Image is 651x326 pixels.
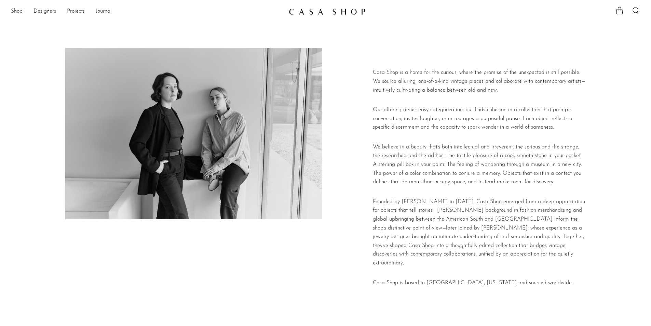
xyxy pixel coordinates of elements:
[67,7,85,16] a: Projects
[33,7,56,16] a: Designers
[11,6,283,17] ul: NEW HEADER MENU
[373,68,586,95] p: Casa Shop is a home for the curious, where the promise of the unexpected is still possible. We so...
[96,7,112,16] a: Journal
[373,106,586,132] p: Our offering defies easy categorization, but finds cohesion in a collection that prompts conversa...
[373,198,586,268] p: Founded by [PERSON_NAME] in [DATE], Casa Shop emerged from a deep appreciation for objects that t...
[373,143,586,187] p: We believe in a beauty that's both intellectual and irreverent: the serious and the strange, the ...
[11,7,23,16] a: Shop
[11,6,283,17] nav: Desktop navigation
[373,279,586,288] p: Casa Shop is based in [GEOGRAPHIC_DATA], [US_STATE] and sourced worldwide.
